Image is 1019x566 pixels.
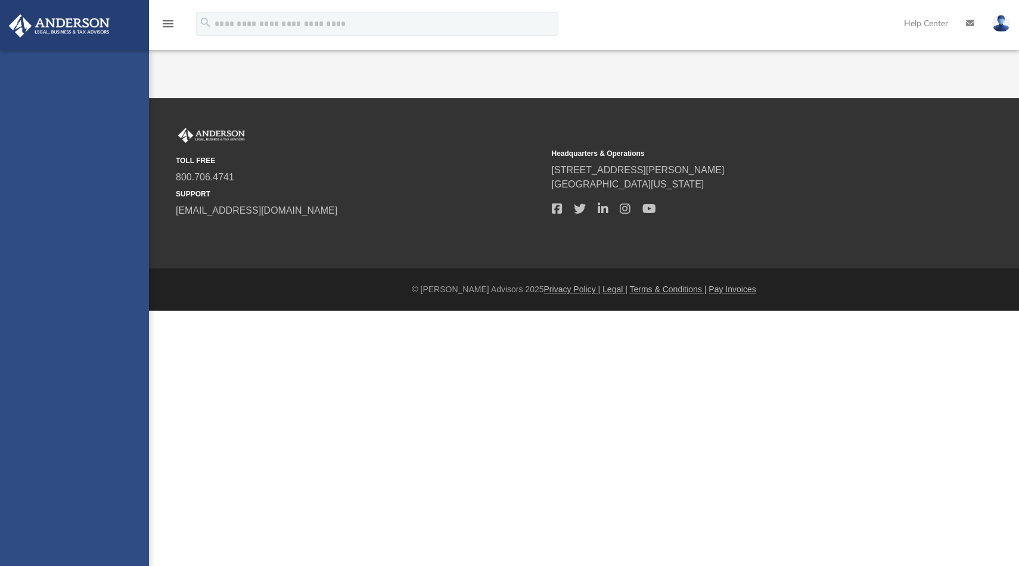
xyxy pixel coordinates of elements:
[709,284,756,294] a: Pay Invoices
[176,172,234,182] a: 800.706.4741
[602,284,627,294] a: Legal |
[544,284,601,294] a: Privacy Policy |
[630,284,707,294] a: Terms & Conditions |
[552,148,919,159] small: Headquarters & Operations
[199,16,212,29] i: search
[176,205,337,215] a: [EMAIL_ADDRESS][DOMAIN_NAME]
[176,155,543,166] small: TOLL FREE
[552,165,725,175] a: [STREET_ADDRESS][PERSON_NAME]
[176,128,247,143] img: Anderson Advisors Platinum Portal
[161,23,175,31] a: menu
[552,179,704,189] a: [GEOGRAPHIC_DATA][US_STATE]
[992,15,1010,32] img: User Pic
[176,189,543,199] small: SUPPORT
[149,283,1019,296] div: © [PERSON_NAME] Advisors 2025
[161,17,175,31] i: menu
[5,14,113,37] img: Anderson Advisors Platinum Portal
